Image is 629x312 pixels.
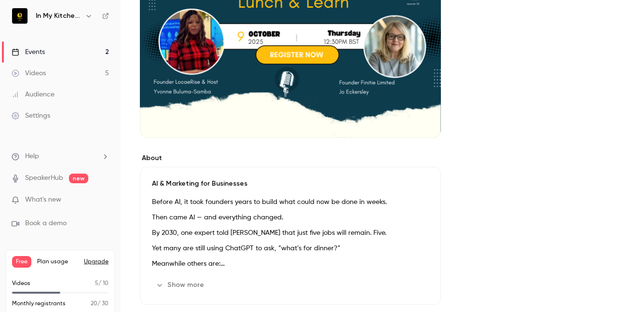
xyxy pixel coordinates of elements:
[152,277,210,293] button: Show more
[140,153,441,163] label: About
[84,258,109,266] button: Upgrade
[152,227,429,239] p: By 2030, one expert told [PERSON_NAME] that just five jobs will remain. Five.
[12,151,109,162] li: help-dropdown-opener
[152,179,429,189] p: AI & Marketing for Businesses
[152,196,429,208] p: Before AI, it took founders years to build what could now be done in weeks.
[152,243,429,254] p: Yet many are still using ChatGPT to ask, “what’s for dinner?”
[12,8,27,24] img: In My Kitchen With Yvonne
[91,299,109,308] p: / 30
[69,174,88,183] span: new
[25,151,39,162] span: Help
[95,279,109,288] p: / 10
[95,281,98,286] span: 5
[12,111,50,121] div: Settings
[37,258,78,266] span: Plan usage
[12,299,66,308] p: Monthly registrants
[25,218,67,229] span: Book a demo
[152,212,429,223] p: Then came AI — and everything changed.
[12,279,30,288] p: Videos
[152,258,429,270] p: Meanwhile others are:
[25,195,61,205] span: What's new
[12,47,45,57] div: Events
[25,173,63,183] a: SpeakerHub
[91,301,97,307] span: 20
[12,256,31,268] span: Free
[12,68,46,78] div: Videos
[36,11,81,21] h6: In My Kitchen With [PERSON_NAME]
[12,90,55,99] div: Audience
